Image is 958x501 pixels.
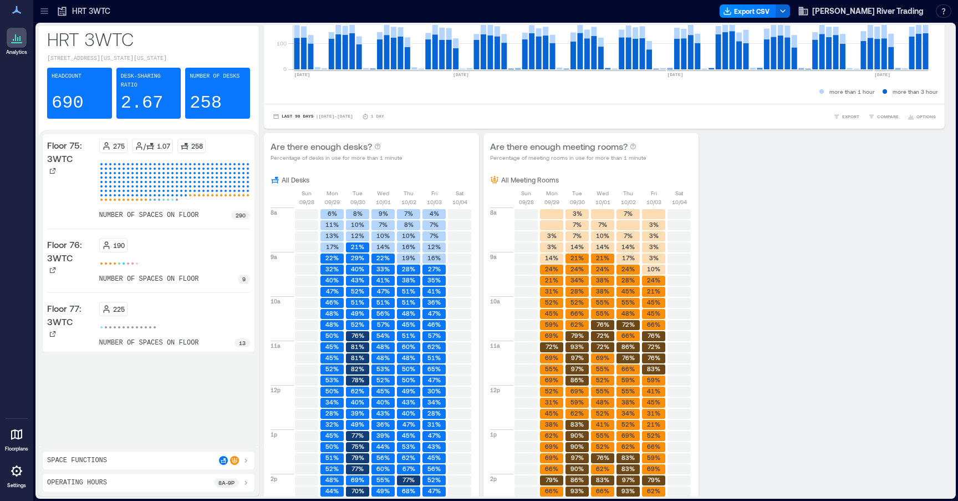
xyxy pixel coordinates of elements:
text: 52% [545,298,558,306]
p: 11a [490,341,500,350]
text: 32% [325,265,339,272]
a: Settings [3,458,30,492]
text: 10% [376,232,390,239]
text: 52% [621,421,635,428]
text: 69% [545,332,558,339]
p: 9 [242,275,246,284]
text: 7% [624,232,633,239]
text: 52% [376,376,390,383]
text: 6% [328,210,337,217]
text: 38% [621,398,635,406]
p: Sat [675,189,683,198]
text: 48% [376,343,390,350]
text: 28% [621,276,635,284]
text: 48% [402,310,415,317]
a: Floorplans [2,421,32,456]
text: 62% [570,409,584,417]
text: 86% [621,343,635,350]
p: 10/02 [401,198,416,206]
p: 10/01 [595,198,610,206]
text: 9% [379,210,388,217]
p: 10/03 [646,198,661,206]
text: 16% [427,254,441,261]
text: 52% [570,298,584,306]
text: 81% [351,343,364,350]
p: 258 [191,141,203,150]
p: 10/03 [427,198,442,206]
text: 39% [376,432,390,439]
text: 8% [404,221,414,228]
text: 48% [402,354,415,361]
a: Analytics [3,24,30,59]
text: 35% [427,276,441,284]
text: 97% [571,354,584,361]
p: 11a [271,341,281,350]
p: HRT 3WTC [47,28,250,50]
text: 55% [596,298,609,306]
text: 3% [649,221,659,228]
p: / [144,141,146,150]
text: 16% [402,243,415,250]
text: 38% [545,421,558,428]
text: 24% [545,265,558,272]
text: 21% [570,254,584,261]
p: 10a [271,297,281,306]
p: Tue [572,189,582,198]
p: 10/01 [376,198,391,206]
p: 225 [113,305,125,313]
text: 72% [648,343,660,350]
text: 51% [402,298,415,306]
p: Tue [353,189,363,198]
text: 38% [402,276,415,284]
text: 14% [376,243,390,250]
p: 258 [190,92,222,114]
text: 7% [624,210,633,217]
p: 09/30 [570,198,585,206]
text: 69% [570,387,584,394]
text: 62% [545,432,558,439]
text: 62% [570,321,584,328]
text: 47% [428,376,441,383]
text: 19% [402,254,415,261]
p: more than 3 hour [893,87,938,96]
p: 9a [271,252,277,261]
text: 32% [325,421,339,428]
text: 66% [570,310,584,317]
text: 62% [427,343,441,350]
text: 66% [621,365,635,372]
text: 49% [351,421,364,428]
text: 43% [376,409,390,417]
text: 76% [351,332,364,339]
text: 47% [377,287,390,295]
text: [DATE] [294,72,310,77]
p: 12p [271,386,281,394]
p: Desk-sharing ratio [121,72,177,90]
text: 82% [351,365,364,372]
text: 76% [597,321,609,328]
text: 34% [621,409,635,417]
text: 47% [326,287,339,295]
text: 17% [326,243,339,250]
p: number of spaces on floor [99,211,199,220]
text: 54% [376,332,390,339]
text: 77% [351,432,364,439]
p: 10/04 [452,198,467,206]
text: 45% [376,387,390,394]
text: 79% [571,332,584,339]
p: 1p [271,430,277,439]
text: 21% [647,421,660,428]
p: 09/28 [519,198,534,206]
text: 55% [596,365,609,372]
p: 1.07 [157,141,170,150]
text: 3% [649,254,659,261]
p: Thu [623,189,633,198]
text: 41% [376,276,390,284]
p: Analytics [6,49,27,55]
p: Sun [302,189,312,198]
p: 9a [490,252,497,261]
text: [DATE] [667,72,683,77]
text: 10% [596,232,609,239]
text: 52% [351,287,364,295]
text: 34% [570,276,584,284]
text: 40% [351,398,364,406]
